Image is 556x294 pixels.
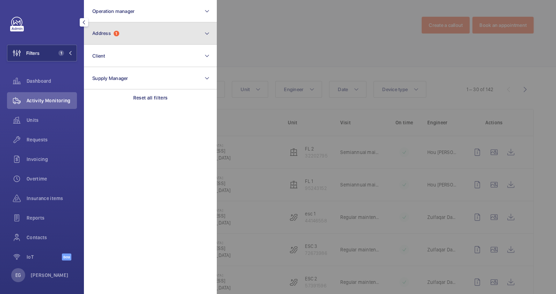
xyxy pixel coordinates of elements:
[15,272,21,279] p: EG
[27,78,77,84] span: Dashboard
[31,272,69,279] p: [PERSON_NAME]
[27,253,62,260] span: IoT
[27,136,77,143] span: Requests
[58,50,64,56] span: 1
[7,45,77,61] button: Filters1
[26,50,40,57] span: Filters
[27,214,77,221] span: Reports
[27,175,77,182] span: Overtime
[27,97,77,104] span: Activity Monitoring
[27,195,77,202] span: Insurance items
[27,156,77,163] span: Invoicing
[27,117,77,124] span: Units
[62,253,71,260] span: Beta
[27,234,77,241] span: Contacts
